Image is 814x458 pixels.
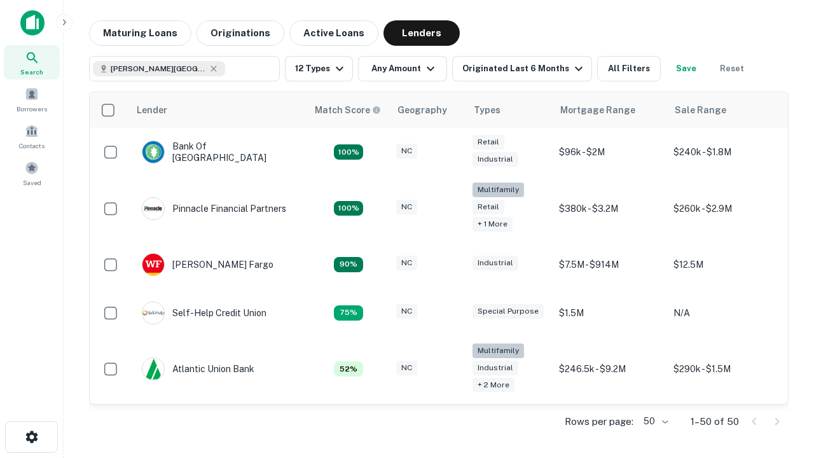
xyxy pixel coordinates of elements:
div: Capitalize uses an advanced AI algorithm to match your search with the best lender. The match sco... [315,103,381,117]
div: Matching Properties: 10, hasApolloMatch: undefined [334,305,363,321]
div: Matching Properties: 7, hasApolloMatch: undefined [334,361,363,377]
div: Industrial [473,256,518,270]
div: NC [396,144,417,158]
td: $1.5M [553,289,667,337]
div: Matching Properties: 12, hasApolloMatch: undefined [334,257,363,272]
button: 12 Types [285,56,353,81]
button: Maturing Loans [89,20,191,46]
th: Capitalize uses an advanced AI algorithm to match your search with the best lender. The match sco... [307,92,390,128]
span: Contacts [19,141,45,151]
a: Contacts [4,119,60,153]
td: $246.5k - $9.2M [553,337,667,401]
div: Special Purpose [473,304,544,319]
div: Retail [473,200,504,214]
img: picture [142,198,164,219]
span: Search [20,67,43,77]
div: Pinnacle Financial Partners [142,197,286,220]
button: Reset [712,56,752,81]
div: 50 [638,412,670,431]
th: Mortgage Range [553,92,667,128]
td: $380k - $3.2M [553,176,667,240]
a: Borrowers [4,82,60,116]
button: Lenders [383,20,460,46]
iframe: Chat Widget [750,316,814,377]
h6: Match Score [315,103,378,117]
div: Geography [397,102,447,118]
p: 1–50 of 50 [691,414,739,429]
img: picture [142,302,164,324]
div: [PERSON_NAME] Fargo [142,253,273,276]
div: Industrial [473,152,518,167]
a: Search [4,45,60,80]
p: Rows per page: [565,414,633,429]
span: Borrowers [17,104,47,114]
th: Lender [129,92,307,128]
td: $240k - $1.8M [667,128,782,176]
div: Types [474,102,500,118]
div: NC [396,361,417,375]
div: Mortgage Range [560,102,635,118]
button: All Filters [597,56,661,81]
div: Atlantic Union Bank [142,357,254,380]
div: Matching Properties: 24, hasApolloMatch: undefined [334,201,363,216]
img: picture [142,141,164,163]
div: Self-help Credit Union [142,302,266,324]
button: Originated Last 6 Months [452,56,592,81]
img: capitalize-icon.png [20,10,45,36]
th: Sale Range [667,92,782,128]
span: [PERSON_NAME][GEOGRAPHIC_DATA], [GEOGRAPHIC_DATA] [111,63,206,74]
img: picture [142,254,164,275]
td: $260k - $2.9M [667,176,782,240]
th: Geography [390,92,466,128]
div: NC [396,200,417,214]
td: N/A [667,289,782,337]
a: Saved [4,156,60,190]
button: Any Amount [358,56,447,81]
td: $96k - $2M [553,128,667,176]
img: picture [142,358,164,380]
td: $290k - $1.5M [667,337,782,401]
div: Sale Range [675,102,726,118]
div: Originated Last 6 Months [462,61,586,76]
div: Multifamily [473,343,524,358]
td: $7.5M - $914M [553,240,667,289]
div: Bank Of [GEOGRAPHIC_DATA] [142,141,294,163]
td: $12.5M [667,240,782,289]
div: Retail [473,135,504,149]
button: Active Loans [289,20,378,46]
div: NC [396,256,417,270]
div: NC [396,304,417,319]
th: Types [466,92,553,128]
div: + 2 more [473,378,514,392]
div: + 1 more [473,217,513,232]
div: Lender [137,102,167,118]
span: Saved [23,177,41,188]
button: Save your search to get updates of matches that match your search criteria. [666,56,707,81]
div: Multifamily [473,183,524,197]
div: Matching Properties: 14, hasApolloMatch: undefined [334,144,363,160]
div: Industrial [473,361,518,375]
button: Originations [197,20,284,46]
